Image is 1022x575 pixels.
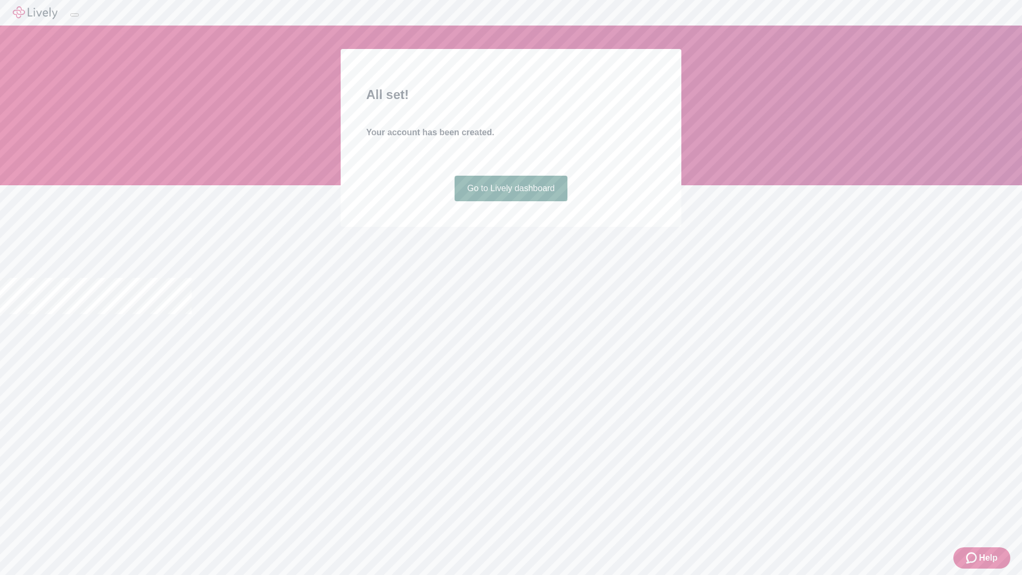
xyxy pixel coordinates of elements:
[13,6,57,19] img: Lively
[966,552,979,564] svg: Zendesk support icon
[455,176,568,201] a: Go to Lively dashboard
[366,85,656,104] h2: All set!
[70,13,79,17] button: Log out
[953,547,1010,569] button: Zendesk support iconHelp
[979,552,998,564] span: Help
[366,126,656,139] h4: Your account has been created.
